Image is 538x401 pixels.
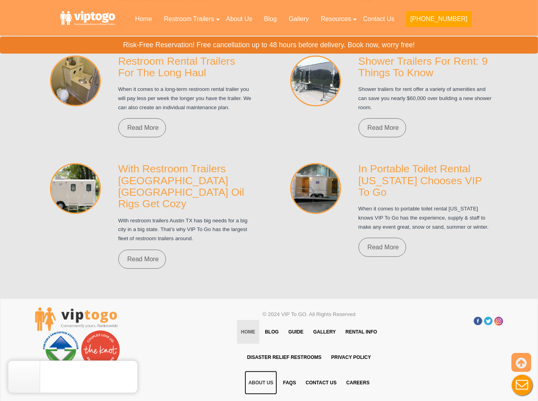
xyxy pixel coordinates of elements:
h3: In Portable Toilet Rental [US_STATE] Chooses VIP To Go [359,163,494,198]
a: Blog [261,320,283,344]
a: Facebook [474,317,482,326]
a: [PHONE_NUMBER] [400,10,477,32]
a: Guide [284,320,307,344]
a: Twitter [484,317,493,326]
a: Contact Us [357,10,400,28]
a: Resources [315,10,357,28]
a: Disaster Relief Restrooms [243,345,325,369]
a: Read More [359,238,406,257]
p: When it comes to portable toilet rental [US_STATE] knows VIP To Go has the experience, supply & s... [359,204,494,231]
h3: Shower Trailers For Rent: 9 Things To Know [359,56,494,79]
a: Rental Info [341,320,381,344]
img: PSAI Member Logo [41,330,81,372]
button: Live Chat [506,369,538,401]
img: Shower Trailers For Rent: 9 Things To Know [290,56,341,106]
a: Contact Us [302,371,341,395]
img: In Portable Toilet Rental Maine Chooses VIP To Go [290,163,341,214]
h3: Restroom Rental Trailers For The Long Haul [118,56,253,79]
a: Privacy Policy [327,345,375,369]
a: Read More [118,118,166,137]
a: Careers [342,371,374,395]
p: Shower trailers for rent offer a variety of amenities and can save you nearly $60,000 over buildi... [359,85,494,112]
p: When it comes to a long-term restroom rental trailer you will pay less per week the longer you ha... [118,85,253,112]
a: Home [129,10,158,28]
p: With restroom trailers Austin TX has big needs for a big city in a big state. That’s why VIP To G... [118,216,253,243]
a: FAQs [279,371,300,395]
a: About Us [220,10,258,28]
a: Gallery [309,320,340,344]
a: Home [237,320,259,344]
a: Read More [359,118,406,137]
img: Couples love us! See our reviews on The Knot. [81,330,120,370]
a: Restroom Trailers [158,10,220,28]
img: viptogo LogoVIPTOGO [35,307,118,331]
p: © 2024 VIP To GO. All Rights Reserved [189,309,429,320]
a: Insta [494,317,503,326]
a: Gallery [283,10,315,28]
img: With Restroom Trailers Austin TX Oil Rigs Get Cozy [50,163,101,214]
a: About Us [245,371,278,395]
h3: With Restroom Trailers [GEOGRAPHIC_DATA] [GEOGRAPHIC_DATA] Oil Rigs Get Cozy [118,163,253,210]
a: Blog [258,10,283,28]
img: Restroom Rental Trailers For The Long Haul [50,56,101,106]
a: Read More [118,250,166,269]
button: [PHONE_NUMBER] [406,11,471,27]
